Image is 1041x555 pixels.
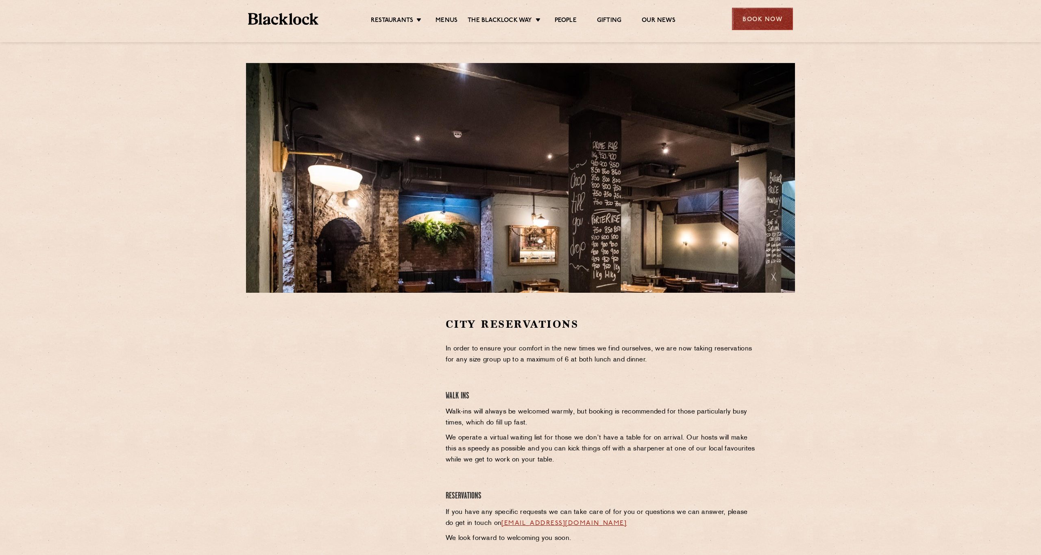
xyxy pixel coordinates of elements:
h4: Reservations [446,491,758,502]
img: BL_Textured_Logo-footer-cropped.svg [248,13,318,25]
a: Gifting [597,17,621,26]
a: Restaurants [371,17,413,26]
a: People [555,17,577,26]
h4: Walk Ins [446,391,758,402]
p: If you have any specific requests we can take care of for you or questions we can answer, please ... [446,507,758,529]
p: We look forward to welcoming you soon. [446,533,758,544]
a: Our News [642,17,675,26]
p: Walk-ins will always be welcomed warmly, but booking is recommended for those particularly busy t... [446,407,758,429]
a: [EMAIL_ADDRESS][DOMAIN_NAME] [501,520,627,527]
p: In order to ensure your comfort in the new times we find ourselves, we are now taking reservation... [446,344,758,366]
a: The Blacklock Way [468,17,532,26]
div: Book Now [732,8,793,30]
iframe: OpenTable make booking widget [313,317,404,440]
a: Menus [436,17,457,26]
h2: City Reservations [446,317,758,331]
p: We operate a virtual waiting list for those we don’t have a table for on arrival. Our hosts will ... [446,433,758,466]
